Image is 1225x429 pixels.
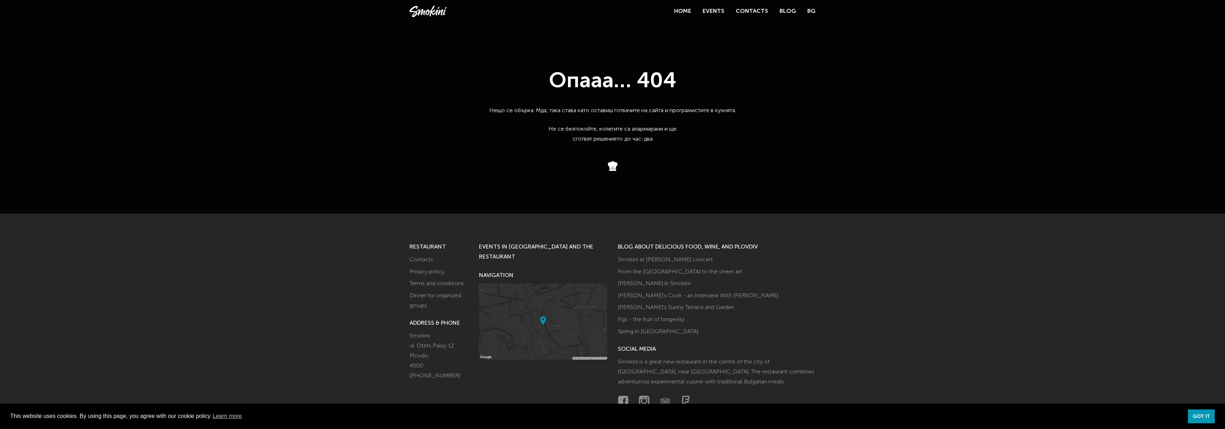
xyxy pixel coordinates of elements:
[410,293,461,309] a: Dinner for organized groups
[807,6,815,16] a: BG
[618,242,815,252] h6: BLOG ABOUT DELICIOUS FOOD, WINE, AND PLOVDIV
[410,318,468,328] h6: ADDRESS & PHONE
[618,269,742,275] a: From the [GEOGRAPHIC_DATA] to the street art
[618,344,815,354] h6: SOCIAL MEDIA
[410,257,433,263] a: Contacts
[618,293,778,299] a: [PERSON_NAME]'s Cook - an Interview With [PERSON_NAME]
[410,269,444,275] a: Privacy policy
[479,106,746,124] p: Нещо се обърка. Мда, така става като оставиш готвачите на сайта и програмистите в кухнята.
[212,411,243,422] a: learn more about cookies
[618,281,690,287] a: [PERSON_NAME] in Smokini
[410,331,468,381] p: Smokini ul. Otets Paisiy 12 Plovdiv , 4000 [PHONE_NUMBER]
[479,68,746,95] h1: Опааа… 404
[674,9,691,14] a: Home
[410,281,464,287] a: Terms and conditions
[736,9,768,14] a: Contacts
[618,317,684,323] a: Figs - the fruit of longevity
[780,9,796,14] a: Blog
[479,271,607,281] h6: NAVIGATION
[479,242,607,262] h6: EVENTS IN [GEOGRAPHIC_DATA] AND THE RESTAURANT
[618,305,734,310] a: [PERSON_NAME]'s Sunny Terrace and Garden
[10,411,1182,422] span: This website uses cookies. By using this page, you agree with our cookie policy.
[703,9,724,14] a: Events
[618,329,698,335] a: Spring in [GEOGRAPHIC_DATA]
[618,257,713,263] a: Smokini at [PERSON_NAME] concert
[410,242,468,252] h6: RESTAURANT
[479,124,746,153] p: Не се безпокойте, колегите са алармирани и ще сготвят решението до час-два
[618,357,815,396] p: Smokini is a great new restaurant in the centre of the city of [GEOGRAPHIC_DATA], near [GEOGRAPHI...
[1188,409,1215,424] a: dismiss cookie message
[479,283,607,360] img: Map to Smokini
